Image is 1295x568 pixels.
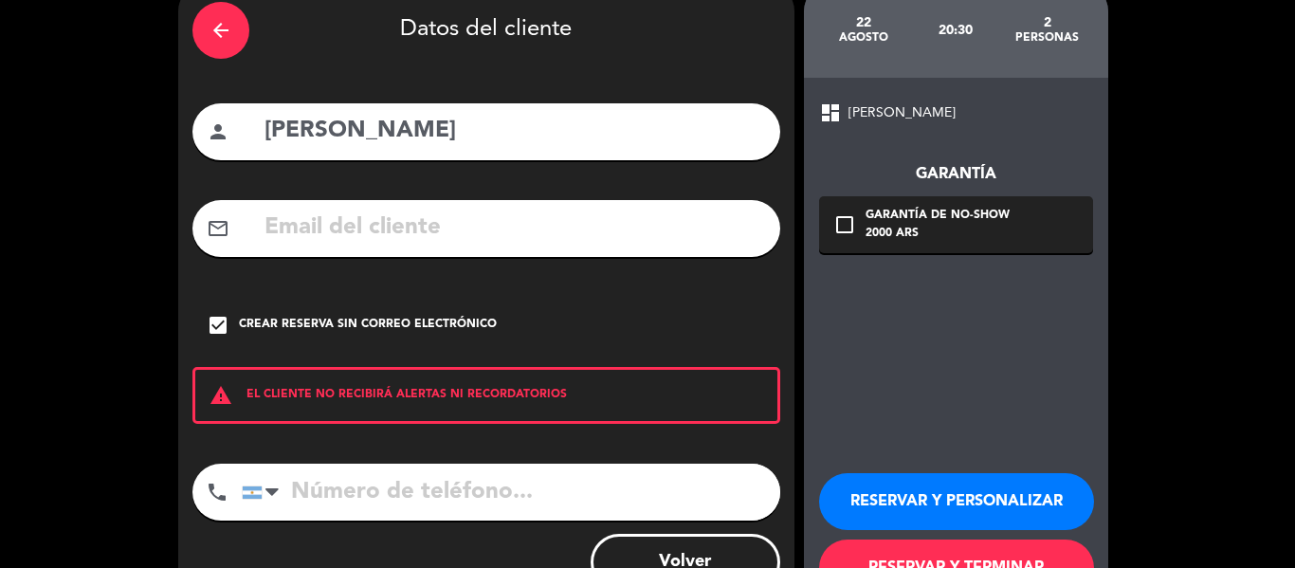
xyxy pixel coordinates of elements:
[192,367,780,424] div: EL CLIENTE NO RECIBIRÁ ALERTAS NI RECORDATORIOS
[239,316,497,335] div: Crear reserva sin correo electrónico
[206,481,228,504] i: phone
[207,314,229,337] i: check_box
[210,19,232,42] i: arrow_back
[848,102,956,124] span: [PERSON_NAME]
[207,120,229,143] i: person
[1001,30,1093,46] div: personas
[819,473,1094,530] button: RESERVAR Y PERSONALIZAR
[866,225,1010,244] div: 2000 ARS
[195,384,246,407] i: warning
[263,209,766,247] input: Email del cliente
[1001,15,1093,30] div: 2
[242,464,780,521] input: Número de teléfono...
[818,30,910,46] div: agosto
[243,465,286,520] div: Argentina: +54
[819,101,842,124] span: dashboard
[833,213,856,236] i: check_box_outline_blank
[819,162,1093,187] div: Garantía
[818,15,910,30] div: 22
[207,217,229,240] i: mail_outline
[263,112,766,151] input: Nombre del cliente
[866,207,1010,226] div: Garantía de no-show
